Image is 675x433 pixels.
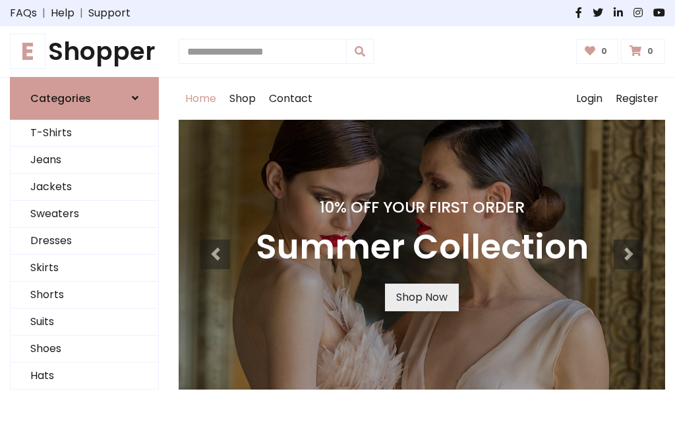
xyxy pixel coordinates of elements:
a: Shorts [11,282,158,309]
a: Categories [10,77,159,120]
h3: Summer Collection [256,227,589,268]
a: T-Shirts [11,120,158,147]
a: Jeans [11,147,158,174]
h6: Categories [30,92,91,105]
h1: Shopper [10,37,159,66]
a: Skirts [11,255,158,282]
a: Shop Now [385,284,459,311]
a: Contact [262,78,319,120]
a: Jackets [11,174,158,201]
span: | [74,5,88,21]
a: FAQs [10,5,37,21]
a: Help [51,5,74,21]
a: EShopper [10,37,159,66]
a: Shoes [11,336,158,363]
span: 0 [598,45,610,57]
a: 0 [621,39,665,64]
a: Hats [11,363,158,390]
span: 0 [644,45,657,57]
a: Sweaters [11,201,158,228]
a: Suits [11,309,158,336]
span: | [37,5,51,21]
a: Shop [223,78,262,120]
a: Login [570,78,609,120]
a: Dresses [11,228,158,255]
a: Register [609,78,665,120]
a: 0 [576,39,619,64]
a: Home [179,78,223,120]
h4: 10% Off Your First Order [256,198,589,216]
a: Support [88,5,131,21]
span: E [10,34,45,69]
